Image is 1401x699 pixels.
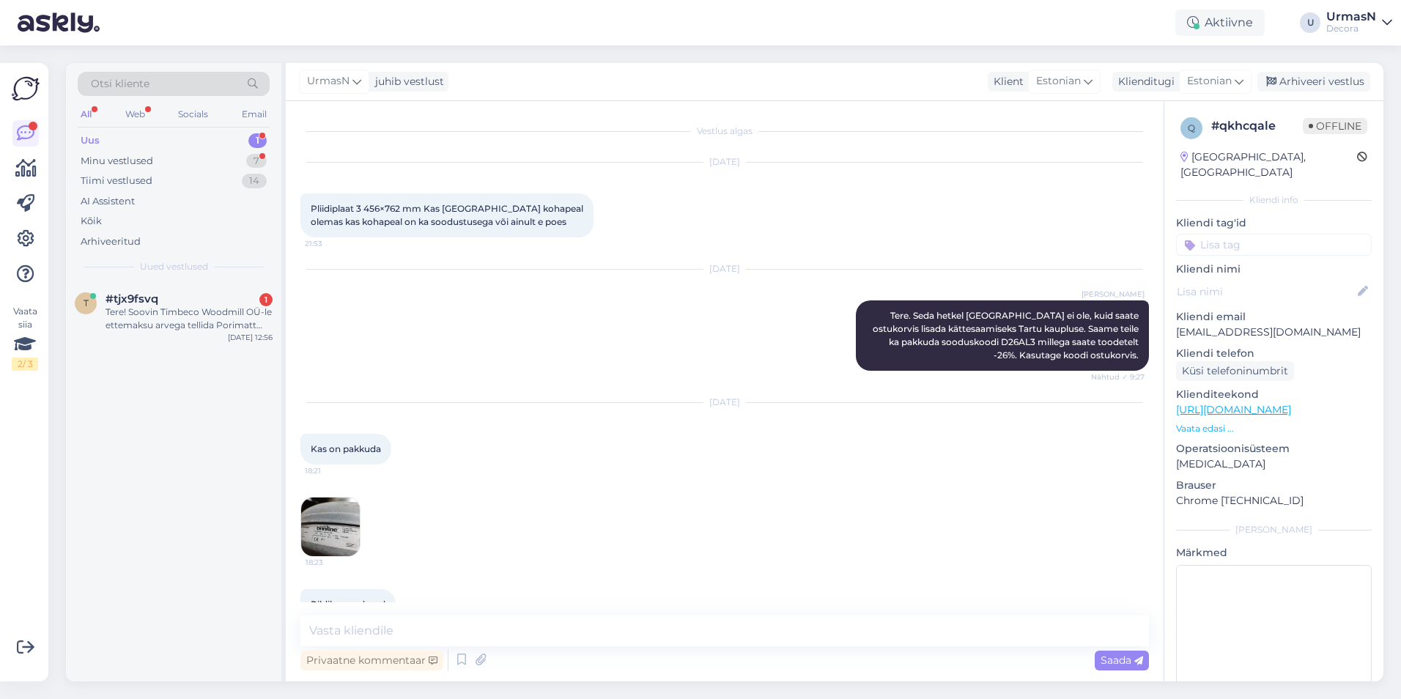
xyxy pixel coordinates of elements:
div: Klienditugi [1112,74,1175,89]
p: Brauser [1176,478,1372,493]
div: # qkhcqale [1211,117,1303,135]
div: Kliendi info [1176,193,1372,207]
p: Vaata edasi ... [1176,422,1372,435]
span: UrmasN [307,73,350,89]
p: [EMAIL_ADDRESS][DOMAIN_NAME] [1176,325,1372,340]
div: Arhiveeri vestlus [1257,72,1370,92]
a: UrmasNDecora [1326,11,1392,34]
div: [PERSON_NAME] [1176,523,1372,536]
div: 7 [246,154,267,169]
div: [GEOGRAPHIC_DATA], [GEOGRAPHIC_DATA] [1180,149,1357,180]
span: [PERSON_NAME] [1082,289,1145,300]
span: Kas on pakkuda [311,443,381,454]
p: Chrome [TECHNICAL_ID] [1176,493,1372,508]
div: Web [122,105,148,124]
div: [DATE] [300,396,1149,409]
span: Estonian [1036,73,1081,89]
div: U [1300,12,1320,33]
span: Uued vestlused [140,260,208,273]
div: Arhiveeritud [81,234,141,249]
p: Operatsioonisüsteem [1176,441,1372,456]
div: 1 [259,293,273,306]
p: Kliendi nimi [1176,262,1372,277]
div: Vestlus algas [300,125,1149,138]
div: 14 [242,174,267,188]
p: Märkmed [1176,545,1372,561]
span: Saada [1101,654,1143,667]
span: 18:21 [305,465,360,476]
div: Küsi telefoninumbrit [1176,361,1294,381]
p: [MEDICAL_DATA] [1176,456,1372,472]
span: Pliidiplaat 3 456×762 mm Kas [GEOGRAPHIC_DATA] kohapeal olemas kas kohapeal on ka soodustusega võ... [311,203,585,227]
span: Nähtud ✓ 9:27 [1090,371,1145,382]
p: Kliendi telefon [1176,346,1372,361]
div: 1 [248,133,267,148]
a: [URL][DOMAIN_NAME] [1176,403,1291,416]
div: Tere! Soovin Timbeco Woodmill OÜ-le ettemaksu arvega tellida Porimatt Mars 120x180cm must - kogus... [106,306,273,332]
p: Kliendi tag'id [1176,215,1372,231]
span: Pildil on andmed [311,599,385,610]
span: 21:53 [305,238,360,249]
div: Vaata siia [12,305,38,371]
div: Uus [81,133,100,148]
div: Privaatne kommentaar [300,651,443,670]
div: UrmasN [1326,11,1376,23]
span: #tjx9fsvq [106,292,158,306]
div: All [78,105,95,124]
span: t [84,297,89,308]
div: Aktiivne [1175,10,1265,36]
div: Email [239,105,270,124]
div: Socials [175,105,211,124]
div: [DATE] [300,262,1149,275]
div: Klient [988,74,1024,89]
span: Otsi kliente [91,76,149,92]
div: AI Assistent [81,194,135,209]
div: Tiimi vestlused [81,174,152,188]
span: Estonian [1187,73,1232,89]
div: juhib vestlust [369,74,444,89]
p: Klienditeekond [1176,387,1372,402]
img: Askly Logo [12,75,40,103]
div: Decora [1326,23,1376,34]
input: Lisa tag [1176,234,1372,256]
div: [DATE] [300,155,1149,169]
input: Lisa nimi [1177,284,1355,300]
div: 2 / 3 [12,358,38,371]
span: Offline [1303,118,1367,134]
div: [DATE] 12:56 [228,332,273,343]
div: Minu vestlused [81,154,153,169]
p: Kliendi email [1176,309,1372,325]
span: 18:23 [306,557,361,568]
span: q [1188,122,1195,133]
div: Kõik [81,214,102,229]
span: Tere. Seda hetkel [GEOGRAPHIC_DATA] ei ole, kuid saate ostukorvis lisada kättesaamiseks Tartu kau... [873,310,1141,360]
img: Attachment [301,498,360,556]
